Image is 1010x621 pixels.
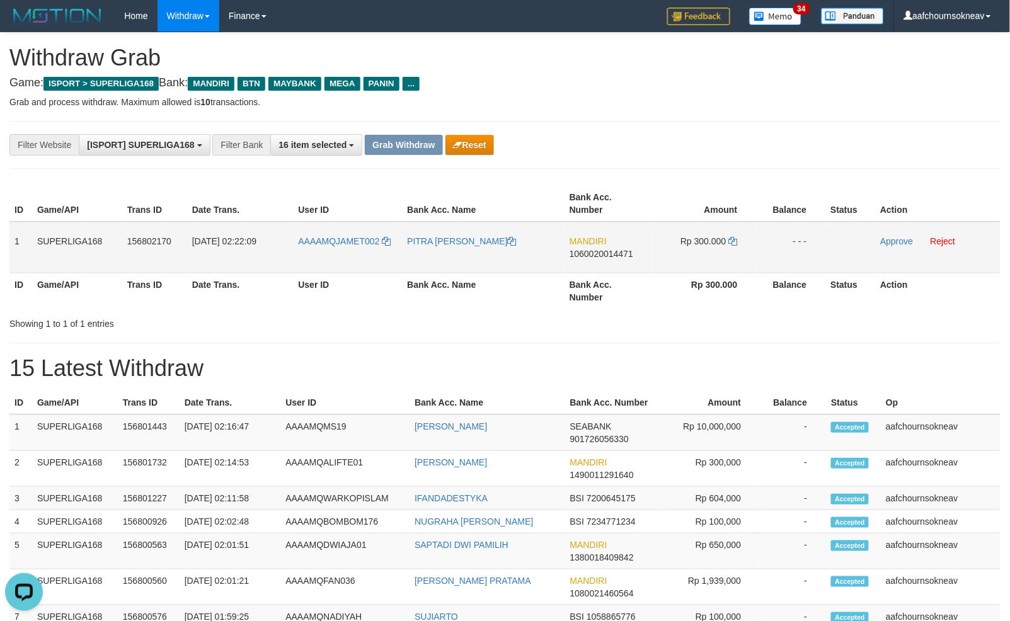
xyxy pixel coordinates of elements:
[415,576,531,586] a: [PERSON_NAME] PRATAMA
[760,510,826,533] td: -
[293,186,402,222] th: User ID
[32,569,118,605] td: SUPERLIGA168
[32,533,118,569] td: SUPERLIGA168
[881,451,1001,487] td: aafchournsokneav
[298,236,379,246] span: AAAAMQJAMET002
[831,517,869,528] span: Accepted
[9,510,32,533] td: 4
[298,236,391,246] a: AAAAMQJAMET002
[9,6,105,25] img: MOTION_logo.png
[280,451,410,487] td: AAAAMQALIFTE01
[565,273,653,309] th: Bank Acc. Number
[32,391,118,414] th: Game/API
[238,77,265,91] span: BTN
[825,273,875,309] th: Status
[570,576,607,586] span: MANDIRI
[118,487,180,510] td: 156801227
[293,273,402,309] th: User ID
[9,414,32,451] td: 1
[192,236,256,246] span: [DATE] 02:22:09
[280,533,410,569] td: AAAAMQDWIAJA01
[200,97,210,107] strong: 10
[9,134,79,156] div: Filter Website
[760,414,826,451] td: -
[364,77,399,91] span: PANIN
[403,77,420,91] span: ...
[570,470,634,480] span: Copy 1490011291640 to clipboard
[180,487,281,510] td: [DATE] 02:11:58
[32,273,122,309] th: Game/API
[32,414,118,451] td: SUPERLIGA168
[757,273,826,309] th: Balance
[831,458,869,469] span: Accepted
[661,510,760,533] td: Rp 100,000
[570,434,629,444] span: Copy 901726056330 to clipboard
[122,186,187,222] th: Trans ID
[445,135,494,155] button: Reset
[402,186,565,222] th: Bank Acc. Name
[881,569,1001,605] td: aafchournsokneav
[565,186,653,222] th: Bank Acc. Number
[9,45,1001,71] h1: Withdraw Grab
[570,236,607,246] span: MANDIRI
[587,493,636,503] span: Copy 7200645175 to clipboard
[9,487,32,510] td: 3
[180,451,281,487] td: [DATE] 02:14:53
[118,510,180,533] td: 156800926
[793,3,810,14] span: 34
[415,457,487,467] a: [PERSON_NAME]
[570,588,634,598] span: Copy 1080021460564 to clipboard
[180,510,281,533] td: [DATE] 02:02:48
[415,421,487,431] a: [PERSON_NAME]
[875,273,1001,309] th: Action
[187,186,294,222] th: Date Trans.
[9,391,32,414] th: ID
[570,552,634,562] span: Copy 1380018409842 to clipboard
[415,540,508,550] a: SAPTADI DWI PAMILIH
[280,510,410,533] td: AAAAMQBOMBOM176
[118,533,180,569] td: 156800563
[875,186,1001,222] th: Action
[760,451,826,487] td: -
[831,494,869,504] span: Accepted
[122,273,187,309] th: Trans ID
[587,516,636,527] span: Copy 7234771234 to clipboard
[180,414,281,451] td: [DATE] 02:16:47
[415,516,533,527] a: NUGRAHA [PERSON_NAME]
[880,236,913,246] a: Approve
[118,414,180,451] td: 156801443
[661,391,760,414] th: Amount
[180,391,281,414] th: Date Trans.
[278,140,347,150] span: 16 item selected
[826,391,881,414] th: Status
[280,569,410,605] td: AAAAMQFAN036
[749,8,802,25] img: Button%20Memo.svg
[118,451,180,487] td: 156801732
[825,186,875,222] th: Status
[9,222,32,273] td: 1
[9,77,1001,89] h4: Game: Bank:
[402,273,565,309] th: Bank Acc. Name
[653,186,757,222] th: Amount
[268,77,321,91] span: MAYBANK
[87,140,194,150] span: [ISPORT] SUPERLIGA168
[570,249,633,259] span: Copy 1060020014471 to clipboard
[180,533,281,569] td: [DATE] 02:01:51
[9,312,411,330] div: Showing 1 to 1 of 1 entries
[881,487,1001,510] td: aafchournsokneav
[32,451,118,487] td: SUPERLIGA168
[680,236,726,246] span: Rp 300.000
[5,5,43,43] button: Open LiveChat chat widget
[280,391,410,414] th: User ID
[32,222,122,273] td: SUPERLIGA168
[9,96,1001,108] p: Grab and process withdraw. Maximum allowed is transactions.
[180,569,281,605] td: [DATE] 02:01:21
[661,533,760,569] td: Rp 650,000
[212,134,270,156] div: Filter Bank
[324,77,360,91] span: MEGA
[9,356,1001,381] h1: 15 Latest Withdraw
[570,493,585,503] span: BSI
[407,236,516,246] a: PITRA [PERSON_NAME]
[729,236,738,246] a: Copy 300000 to clipboard
[9,273,32,309] th: ID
